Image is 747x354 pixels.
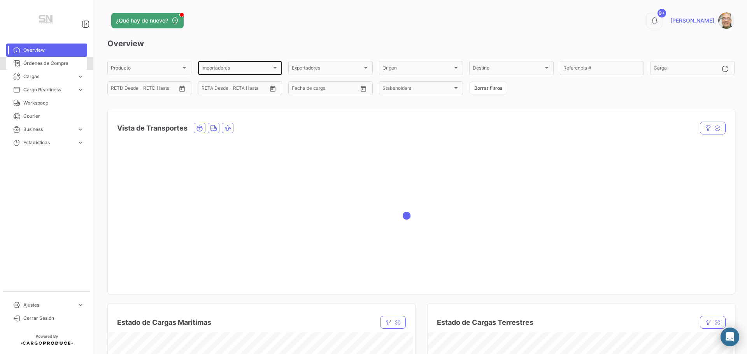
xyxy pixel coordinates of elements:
[222,123,233,133] button: Air
[130,87,161,92] input: Hasta
[23,113,84,120] span: Courier
[23,302,74,309] span: Ajustes
[670,17,714,24] span: [PERSON_NAME]
[116,17,168,24] span: ¿Qué hay de nuevo?
[6,57,87,70] a: Órdenes de Compra
[194,123,205,133] button: Ocean
[311,87,342,92] input: Hasta
[111,66,181,72] span: Producto
[176,83,188,94] button: Open calendar
[111,87,125,92] input: Desde
[202,66,272,72] span: Importadores
[6,110,87,123] a: Courier
[437,317,533,328] h4: Estado de Cargas Terrestres
[23,315,84,322] span: Cerrar Sesión
[77,86,84,93] span: expand_more
[23,47,84,54] span: Overview
[23,139,74,146] span: Estadísticas
[358,83,369,94] button: Open calendar
[117,123,188,134] h4: Vista de Transportes
[23,99,84,106] span: Workspace
[77,73,84,80] span: expand_more
[23,60,84,67] span: Órdenes de Compra
[6,44,87,57] a: Overview
[718,12,735,29] img: Captura.PNG
[382,87,452,92] span: Stakeholders
[202,87,216,92] input: Desde
[77,126,84,133] span: expand_more
[23,126,74,133] span: Business
[221,87,252,92] input: Hasta
[23,73,74,80] span: Cargas
[77,139,84,146] span: expand_more
[6,96,87,110] a: Workspace
[292,66,362,72] span: Exportadores
[27,9,66,31] img: Manufactura+Logo.png
[292,87,306,92] input: Desde
[469,82,507,94] button: Borrar filtros
[107,38,735,49] h3: Overview
[473,66,543,72] span: Destino
[267,83,279,94] button: Open calendar
[111,13,184,28] button: ¿Qué hay de nuevo?
[77,302,84,309] span: expand_more
[117,317,211,328] h4: Estado de Cargas Maritimas
[382,66,452,72] span: Origen
[208,123,219,133] button: Land
[721,328,739,346] div: Abrir Intercom Messenger
[23,86,74,93] span: Cargo Readiness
